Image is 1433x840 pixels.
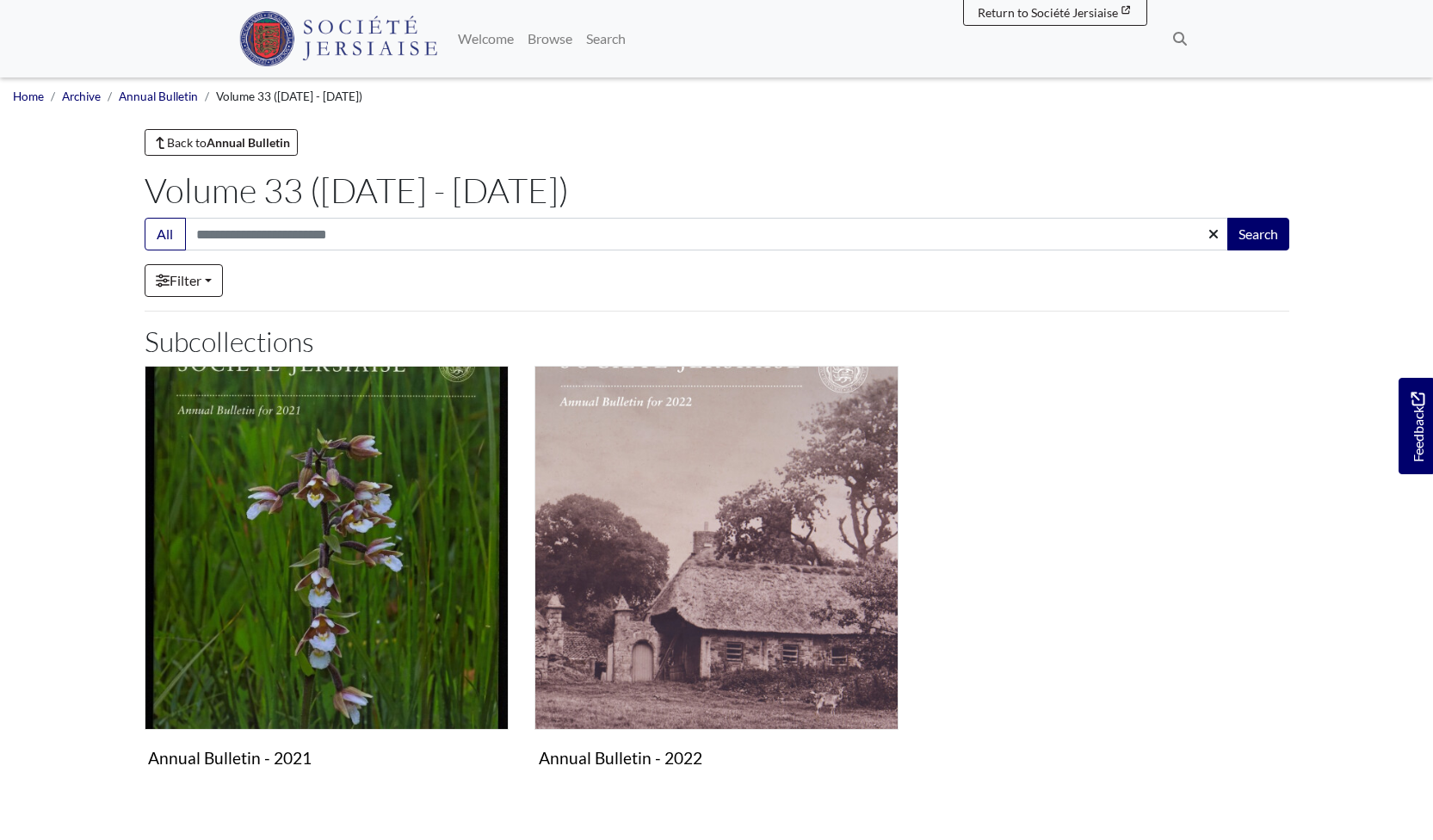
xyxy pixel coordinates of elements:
span: Volume 33 ([DATE] - [DATE]) [216,90,362,103]
button: Search [1227,218,1289,250]
div: Subcollection [132,366,522,801]
a: Annual Bulletin [119,90,198,103]
a: Archive [62,90,101,103]
img: Société Jersiaise [239,11,438,66]
span: Feedback [1407,392,1428,462]
span: Return to Société Jersiaise [978,5,1118,20]
img: Annual Bulletin - 2022 [534,366,899,730]
section: Subcollections [145,366,1289,822]
a: Would you like to provide feedback? [1399,378,1433,474]
a: Société Jersiaise logo [239,7,438,71]
h2: Subcollections [145,325,1289,358]
a: Annual Bulletin - 2021 Annual Bulletin - 2021 [145,366,509,775]
button: All [145,218,186,250]
a: Back toAnnual Bulletin [145,129,299,156]
a: Browse [521,22,579,56]
a: Home [13,90,44,103]
input: Search this collection... [185,218,1229,250]
a: Welcome [451,22,521,56]
a: Search [579,22,633,56]
a: Annual Bulletin - 2022 Annual Bulletin - 2022 [534,366,899,775]
div: Subcollection [522,366,911,801]
a: Filter [145,264,223,297]
img: Annual Bulletin - 2021 [145,366,509,730]
h1: Volume 33 ([DATE] - [DATE]) [145,170,1289,211]
strong: Annual Bulletin [207,135,290,150]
